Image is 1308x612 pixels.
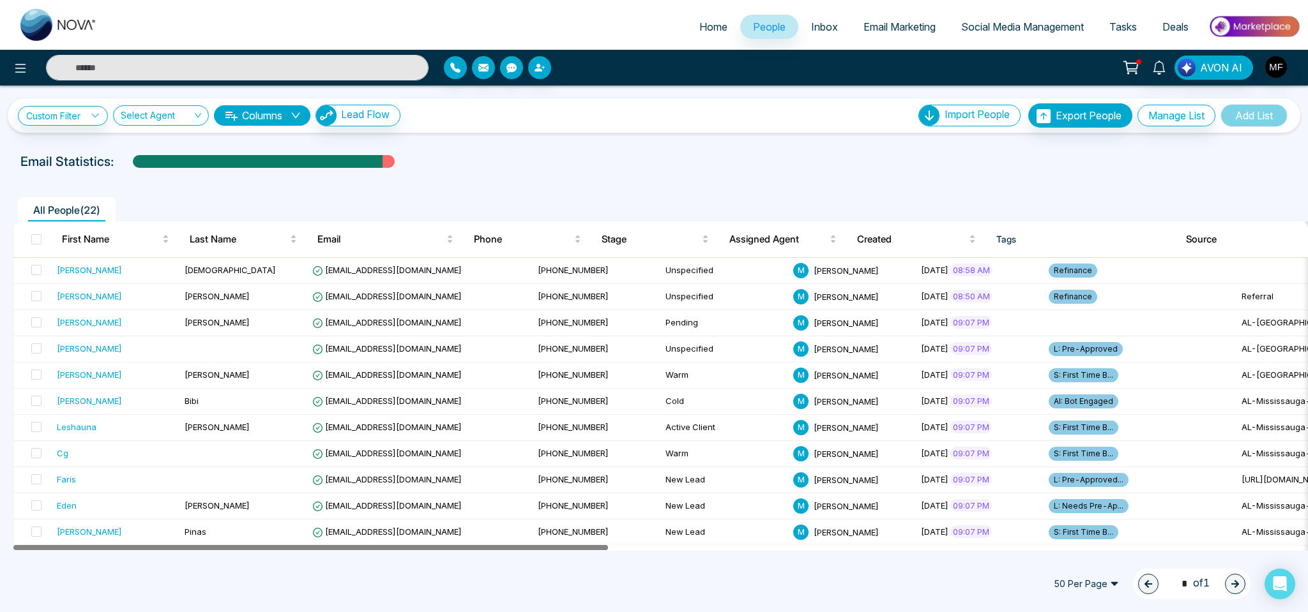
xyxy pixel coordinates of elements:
[950,290,992,302] span: 08:50 AM
[814,343,879,354] span: [PERSON_NAME]
[57,368,122,381] div: [PERSON_NAME]
[1186,232,1305,247] span: Source
[740,15,798,39] a: People
[1049,394,1118,408] span: AI: Bot Engaged
[185,422,250,432] span: [PERSON_NAME]
[185,500,250,511] span: [PERSON_NAME]
[921,474,948,484] span: [DATE]
[814,369,879,380] span: [PERSON_NAME]
[921,422,948,432] span: [DATE]
[1056,109,1122,122] span: Export People
[1200,60,1242,75] span: AVON AI
[950,447,992,459] span: 09:07 PM
[950,525,992,538] span: 09:07 PM
[950,499,992,512] span: 09:07 PM
[793,368,809,383] span: M
[310,105,400,126] a: Lead FlowLead Flow
[793,315,809,331] span: M
[316,105,400,126] button: Lead Flow
[814,500,879,511] span: [PERSON_NAME]
[687,15,740,39] a: Home
[464,221,591,257] th: Phone
[1162,20,1189,33] span: Deals
[660,493,788,519] td: New Lead
[857,232,966,247] span: Created
[317,232,444,247] span: Email
[921,369,948,380] span: [DATE]
[538,500,609,511] span: [PHONE_NUMBER]
[660,310,788,336] td: Pending
[185,369,250,380] span: [PERSON_NAME]
[316,105,337,126] img: Lead Flow
[57,421,96,433] div: Leshauna
[312,317,462,327] span: [EMAIL_ADDRESS][DOMAIN_NAME]
[950,473,992,486] span: 09:07 PM
[921,448,948,458] span: [DATE]
[753,20,786,33] span: People
[1045,574,1128,594] span: 50 Per Page
[538,343,609,354] span: [PHONE_NUMBER]
[660,415,788,441] td: Active Client
[57,499,77,512] div: Eden
[961,20,1084,33] span: Social Media Management
[699,20,727,33] span: Home
[921,526,948,537] span: [DATE]
[57,473,76,486] div: Faris
[921,396,948,406] span: [DATE]
[950,342,992,355] span: 09:07 PM
[847,221,985,257] th: Created
[863,20,936,33] span: Email Marketing
[660,467,788,493] td: New Lead
[1049,473,1129,487] span: L: Pre-Approved...
[950,421,992,433] span: 09:07 PM
[921,291,948,301] span: [DATE]
[1178,59,1196,77] img: Lead Flow
[57,394,122,407] div: [PERSON_NAME]
[660,389,788,415] td: Cold
[1049,368,1118,382] span: S: First Time B...
[814,291,879,301] span: [PERSON_NAME]
[660,258,788,284] td: Unspecified
[57,525,122,538] div: [PERSON_NAME]
[660,362,788,389] td: Warm
[986,221,1176,257] th: Tags
[538,317,609,327] span: [PHONE_NUMBER]
[851,15,948,39] a: Email Marketing
[1109,20,1137,33] span: Tasks
[793,394,809,409] span: M
[474,232,572,247] span: Phone
[20,152,114,171] p: Email Statistics:
[312,500,462,511] span: [EMAIL_ADDRESS][DOMAIN_NAME]
[62,232,160,247] span: First Name
[660,336,788,362] td: Unspecified
[1049,342,1123,356] span: L: Pre-Approved
[950,368,992,381] span: 09:07 PM
[312,265,462,275] span: [EMAIL_ADDRESS][DOMAIN_NAME]
[312,474,462,484] span: [EMAIL_ADDRESS][DOMAIN_NAME]
[814,448,879,458] span: [PERSON_NAME]
[538,369,609,380] span: [PHONE_NUMBER]
[1028,103,1132,128] button: Export People
[538,291,609,301] span: [PHONE_NUMBER]
[719,221,847,257] th: Assigned Agent
[948,15,1097,39] a: Social Media Management
[185,396,199,406] span: Bibi
[52,221,179,257] th: First Name
[312,422,462,432] span: [EMAIL_ADDRESS][DOMAIN_NAME]
[660,441,788,467] td: Warm
[18,106,108,126] a: Custom Filter
[185,317,250,327] span: [PERSON_NAME]
[793,446,809,461] span: M
[591,221,719,257] th: Stage
[945,108,1010,121] span: Import People
[1265,569,1295,599] div: Open Intercom Messenger
[1049,264,1097,278] span: Refinance
[660,519,788,546] td: New Lead
[814,422,879,432] span: [PERSON_NAME]
[312,291,462,301] span: [EMAIL_ADDRESS][DOMAIN_NAME]
[179,221,307,257] th: Last Name
[341,108,390,121] span: Lead Flow
[921,500,948,511] span: [DATE]
[190,232,287,247] span: Last Name
[214,105,310,126] button: Columnsdown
